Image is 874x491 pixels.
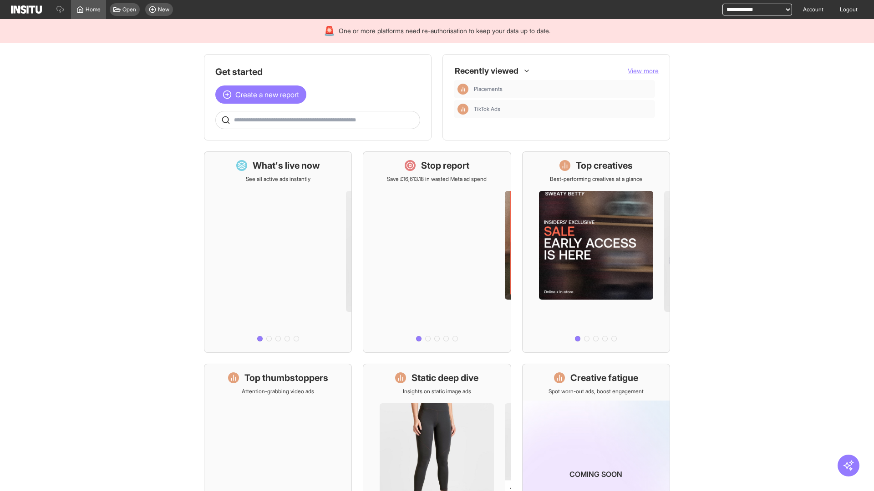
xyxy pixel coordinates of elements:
h1: Top creatives [576,159,633,172]
a: Stop reportSave £16,613.18 in wasted Meta ad spend [363,151,511,353]
span: Placements [474,85,503,93]
h1: Top thumbstoppers [244,371,328,384]
a: What's live nowSee all active ads instantly [204,151,352,353]
p: Best-performing creatives at a glance [550,175,642,183]
img: Logo [11,5,42,14]
span: Placements [474,85,651,93]
p: Attention-grabbing video ads [242,388,314,395]
div: Insights [457,104,468,115]
span: Create a new report [235,89,299,100]
span: TikTok Ads [474,105,500,113]
button: View more [628,66,659,75]
h1: What's live now [253,159,320,172]
a: Top creativesBest-performing creatives at a glance [522,151,670,353]
button: Create a new report [215,85,306,104]
div: Insights [457,84,468,95]
div: 🚨 [324,25,335,37]
span: New [158,6,169,13]
p: Insights on static image ads [403,388,471,395]
h1: Get started [215,65,420,78]
span: TikTok Ads [474,105,651,113]
span: Open [122,6,136,13]
span: Home [86,6,101,13]
p: See all active ads instantly [246,175,310,183]
p: Save £16,613.18 in wasted Meta ad spend [387,175,487,183]
h1: Static deep dive [412,371,478,384]
span: View more [628,67,659,75]
h1: Stop report [421,159,469,172]
span: One or more platforms need re-authorisation to keep your data up to date. [339,26,550,35]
